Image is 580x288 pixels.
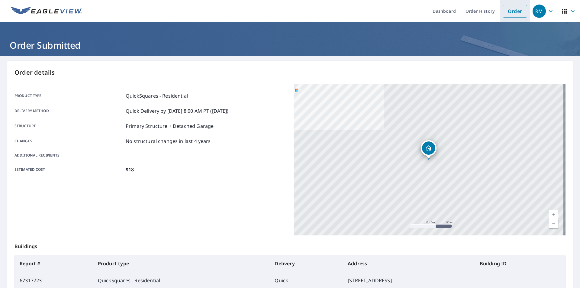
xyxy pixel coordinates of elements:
div: RM [533,5,546,18]
p: Primary Structure + Detached Garage [126,122,214,130]
p: $18 [126,166,134,173]
p: Structure [14,122,123,130]
img: EV Logo [11,7,82,16]
th: Product type [93,255,270,272]
h1: Order Submitted [7,39,573,51]
div: Dropped pin, building 1, Residential property, 5105 W 22nd St Indianapolis, IN 46224 [421,140,437,159]
p: Order details [14,68,565,77]
p: Changes [14,138,123,145]
a: Current Level 17, Zoom Out [549,219,558,228]
p: Additional recipients [14,153,123,158]
th: Address [343,255,475,272]
p: Estimated cost [14,166,123,173]
p: QuickSquares - Residential [126,92,188,99]
th: Delivery [270,255,343,272]
th: Report # [15,255,93,272]
a: Order [503,5,527,18]
p: Buildings [14,235,565,255]
th: Building ID [475,255,565,272]
p: Product type [14,92,123,99]
p: Quick Delivery by [DATE] 8:00 AM PT ([DATE]) [126,107,229,115]
a: Current Level 17, Zoom In [549,210,558,219]
p: No structural changes in last 4 years [126,138,211,145]
p: Delivery method [14,107,123,115]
